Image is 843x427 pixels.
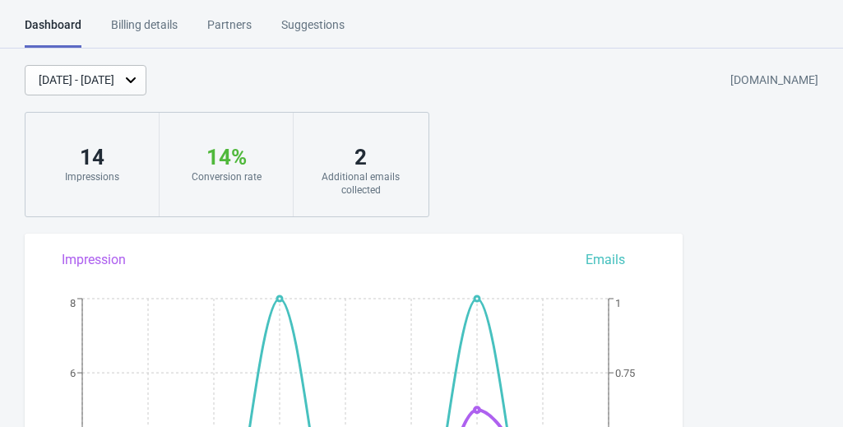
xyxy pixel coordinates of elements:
div: Conversion rate [176,170,276,183]
div: [DATE] - [DATE] [39,72,114,89]
div: Impressions [42,170,142,183]
div: 14 % [176,144,276,170]
div: [DOMAIN_NAME] [730,66,818,95]
tspan: 0.75 [615,367,635,379]
div: Suggestions [281,16,345,45]
div: Partners [207,16,252,45]
tspan: 1 [615,297,621,309]
tspan: 8 [70,297,76,309]
tspan: 6 [70,367,76,379]
div: Dashboard [25,16,81,48]
div: 14 [42,144,142,170]
div: Additional emails collected [310,170,411,197]
div: Billing details [111,16,178,45]
div: 2 [310,144,411,170]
